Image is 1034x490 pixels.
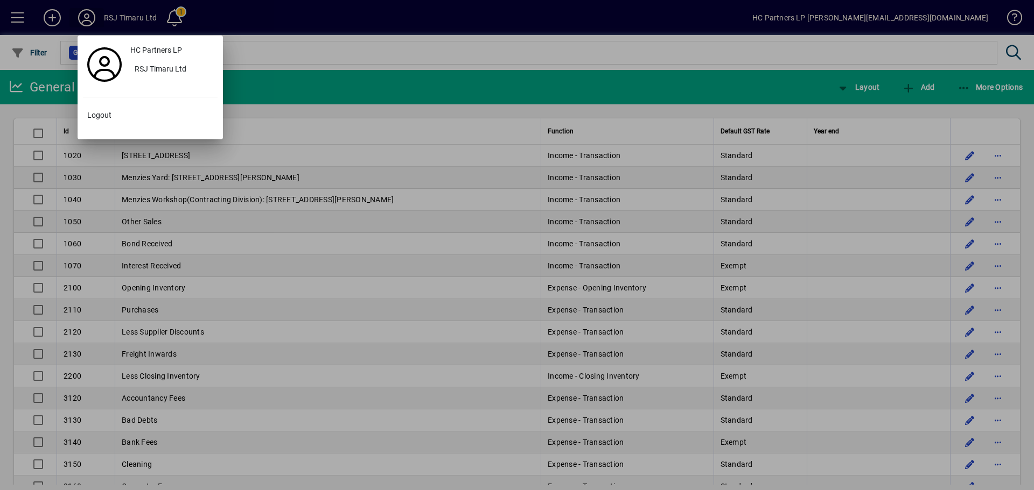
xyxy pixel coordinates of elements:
[126,41,218,60] a: HC Partners LP
[83,106,218,125] button: Logout
[87,110,111,121] span: Logout
[126,60,218,80] button: RSJ Timaru Ltd
[130,45,182,56] span: HC Partners LP
[83,55,126,74] a: Profile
